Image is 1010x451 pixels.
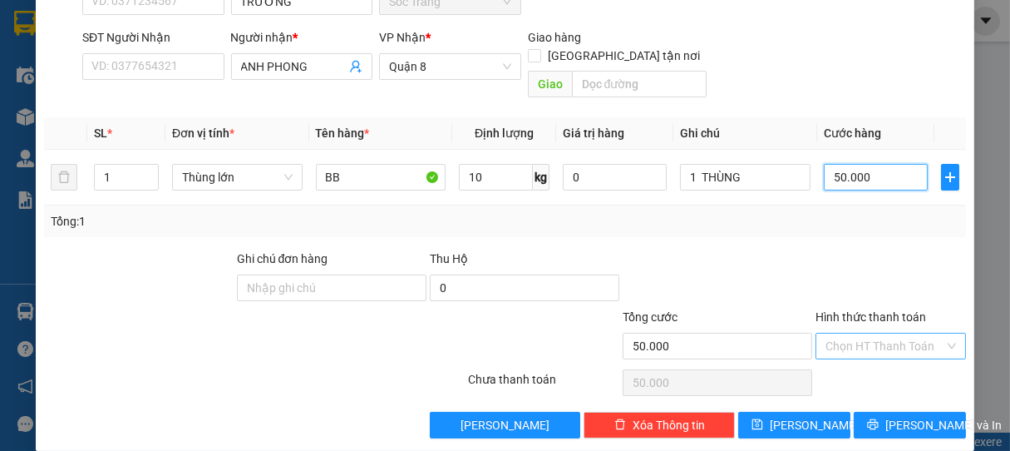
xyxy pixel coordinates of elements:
li: VP Quận 8 [115,90,221,108]
span: Thu Hộ [430,252,468,265]
div: Chưa thanh toán [466,370,621,399]
button: plus [941,164,960,191]
span: save [751,419,763,432]
th: Ghi chú [673,117,816,150]
li: Vĩnh Thành (Sóc Trăng) [8,8,241,71]
label: Hình thức thanh toán [815,310,926,324]
span: Tên hàng [316,126,370,140]
span: environment [8,112,20,123]
input: 0 [563,164,667,191]
span: Đơn vị tính [172,126,234,140]
div: SĐT Người Nhận [82,28,224,47]
label: Ghi chú đơn hàng [237,252,328,265]
button: deleteXóa Thông tin [584,412,735,439]
span: [GEOGRAPHIC_DATA] tận nơi [541,47,707,65]
span: Quận 8 [389,54,511,79]
span: printer [867,419,879,432]
span: Giao hàng [528,31,581,44]
span: Thùng lớn [182,165,292,190]
span: [PERSON_NAME] [461,416,549,434]
span: VP Nhận [379,31,426,44]
button: save[PERSON_NAME] [738,412,850,439]
span: SL [94,126,107,140]
span: environment [115,112,126,123]
div: Người nhận [231,28,373,47]
div: Tổng: 1 [51,212,392,230]
span: kg [533,164,549,191]
span: delete [614,419,626,432]
button: delete [51,164,77,191]
button: printer[PERSON_NAME] và In [854,412,966,439]
span: Định lượng [475,126,534,140]
input: Ghi Chú [680,164,810,191]
span: Cước hàng [824,126,881,140]
span: [PERSON_NAME] và In [885,416,1002,434]
span: Giá trị hàng [563,126,624,140]
span: user-add [349,60,362,73]
span: [PERSON_NAME] [770,416,859,434]
input: Dọc đường [572,71,707,97]
span: Tổng cước [623,310,677,324]
input: VD: Bàn, Ghế [316,164,446,191]
input: Ghi chú đơn hàng [237,275,426,301]
span: Giao [528,71,572,97]
span: plus [942,171,959,184]
li: VP Sóc Trăng [8,90,115,108]
img: logo.jpg [8,8,67,67]
span: Xóa Thông tin [633,416,705,434]
button: [PERSON_NAME] [430,412,581,439]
